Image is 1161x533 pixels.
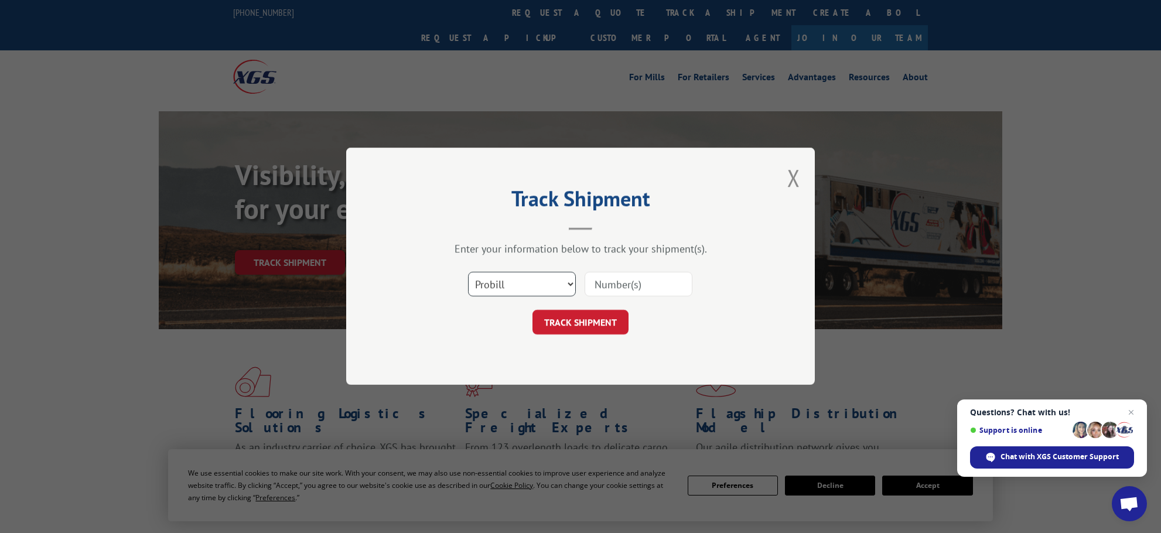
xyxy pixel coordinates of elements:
span: Close chat [1124,405,1138,419]
div: Open chat [1112,486,1147,521]
span: Chat with XGS Customer Support [1000,452,1119,462]
div: Enter your information below to track your shipment(s). [405,242,756,256]
span: Questions? Chat with us! [970,408,1134,417]
h2: Track Shipment [405,190,756,213]
button: Close modal [787,162,800,193]
input: Number(s) [585,272,692,297]
div: Chat with XGS Customer Support [970,446,1134,469]
button: TRACK SHIPMENT [532,310,629,335]
span: Support is online [970,426,1068,435]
